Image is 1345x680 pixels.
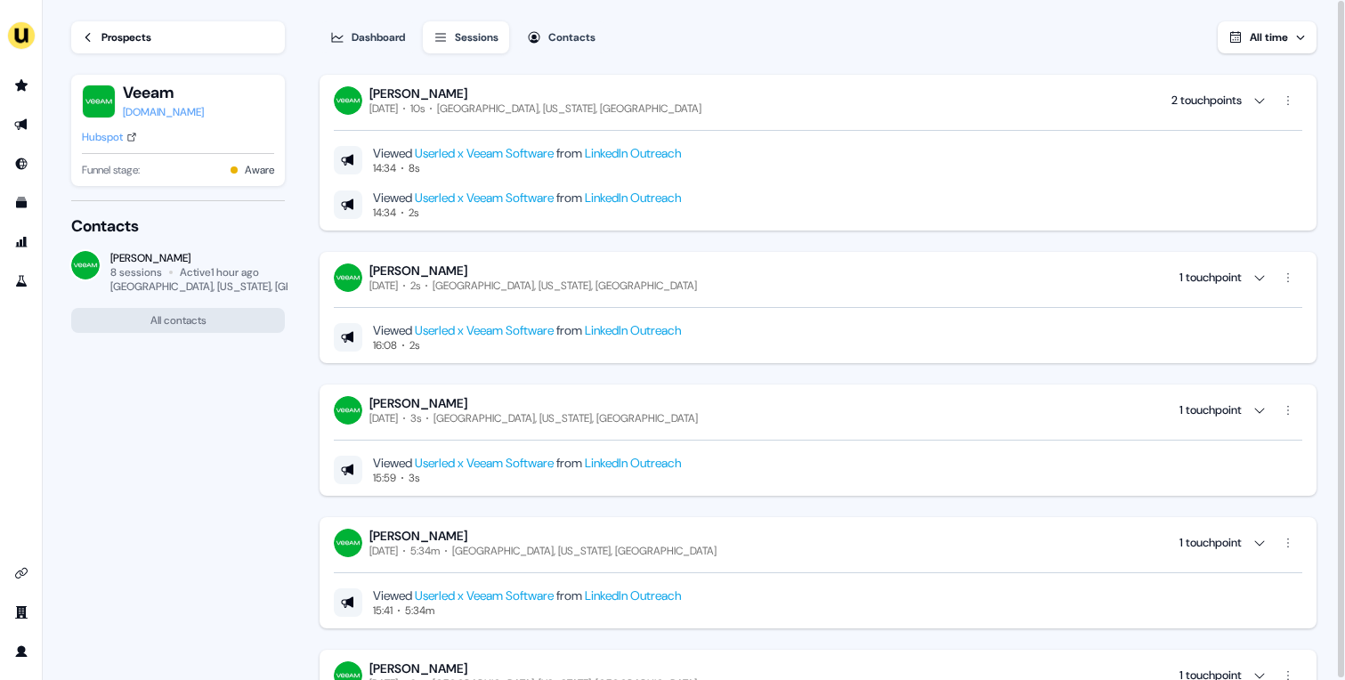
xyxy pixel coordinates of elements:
div: Viewed from [373,455,682,471]
div: 2 touchpoints [1171,92,1242,109]
a: LinkedIn Outreach [585,587,682,603]
div: 5:34m [410,544,440,558]
div: [DATE] [369,101,398,116]
div: [PERSON_NAME][DATE]3s[GEOGRAPHIC_DATA], [US_STATE], [GEOGRAPHIC_DATA] 1 touchpoint [334,425,1302,485]
div: [GEOGRAPHIC_DATA], [US_STATE], [GEOGRAPHIC_DATA] [433,279,697,293]
button: All time [1218,21,1317,53]
span: Funnel stage: [82,161,140,179]
div: [PERSON_NAME][DATE]2s[GEOGRAPHIC_DATA], [US_STATE], [GEOGRAPHIC_DATA] 1 touchpoint [334,293,1302,352]
a: Go to team [7,598,36,627]
div: Viewed from [373,587,682,603]
div: 1 touchpoint [1179,269,1242,287]
div: 15:59 [373,471,396,485]
div: Prospects [101,28,151,46]
button: Dashboard [320,21,416,53]
div: 5:34m [405,603,434,618]
a: Hubspot [82,128,137,146]
div: Viewed from [373,322,682,338]
div: 2s [410,279,420,293]
div: 15:41 [373,603,393,618]
a: Go to integrations [7,559,36,587]
div: 14:34 [373,161,396,175]
a: Go to attribution [7,228,36,256]
div: [PERSON_NAME] [369,528,717,544]
button: Contacts [516,21,606,53]
div: [GEOGRAPHIC_DATA], [US_STATE], [GEOGRAPHIC_DATA] [110,279,377,294]
div: 10s [410,101,425,116]
div: Hubspot [82,128,123,146]
a: [DOMAIN_NAME] [123,103,204,121]
div: 2s [409,206,418,220]
button: Sessions [423,21,509,53]
div: [PERSON_NAME] [369,263,697,279]
div: [PERSON_NAME] [369,395,698,411]
div: [PERSON_NAME] [369,660,697,676]
a: Go to Inbound [7,150,36,178]
div: 2s [409,338,419,352]
div: Contacts [548,28,596,46]
div: 16:08 [373,338,397,352]
a: LinkedIn Outreach [585,190,682,206]
a: Userled x Veeam Software [415,322,554,338]
div: 1 touchpoint [1179,534,1242,552]
a: Go to outbound experience [7,110,36,139]
div: [DATE] [369,279,398,293]
button: [PERSON_NAME][DATE]5:34m[GEOGRAPHIC_DATA], [US_STATE], [GEOGRAPHIC_DATA] 1 touchpoint [334,528,1302,558]
span: All time [1250,30,1288,45]
a: Prospects [71,21,285,53]
a: Userled x Veeam Software [415,455,554,471]
button: [PERSON_NAME][DATE]3s[GEOGRAPHIC_DATA], [US_STATE], [GEOGRAPHIC_DATA] 1 touchpoint [334,395,1302,425]
div: [DATE] [369,544,398,558]
div: 8s [409,161,419,175]
div: [PERSON_NAME][DATE]5:34m[GEOGRAPHIC_DATA], [US_STATE], [GEOGRAPHIC_DATA] 1 touchpoint [334,558,1302,618]
button: Aware [245,161,274,179]
a: Go to prospects [7,71,36,100]
a: Go to templates [7,189,36,217]
button: All contacts [71,308,285,333]
div: [DATE] [369,411,398,425]
a: LinkedIn Outreach [585,322,682,338]
div: Sessions [455,28,498,46]
a: Userled x Veeam Software [415,587,554,603]
a: LinkedIn Outreach [585,145,682,161]
button: [PERSON_NAME][DATE]2s[GEOGRAPHIC_DATA], [US_STATE], [GEOGRAPHIC_DATA] 1 touchpoint [334,263,1302,293]
div: 1 touchpoint [1179,401,1242,419]
div: Active 1 hour ago [180,265,259,279]
div: Viewed from [373,190,682,206]
div: Contacts [71,215,285,237]
div: [PERSON_NAME] [369,85,701,101]
div: 14:34 [373,206,396,220]
a: Go to profile [7,637,36,666]
div: 3s [410,411,421,425]
a: Go to experiments [7,267,36,295]
div: [PERSON_NAME] [110,251,285,265]
div: [GEOGRAPHIC_DATA], [US_STATE], [GEOGRAPHIC_DATA] [437,101,701,116]
a: Userled x Veeam Software [415,145,554,161]
a: Userled x Veeam Software [415,190,554,206]
button: Veeam [123,82,204,103]
div: [PERSON_NAME][DATE]10s[GEOGRAPHIC_DATA], [US_STATE], [GEOGRAPHIC_DATA] 2 touchpoints [334,116,1302,220]
div: [GEOGRAPHIC_DATA], [US_STATE], [GEOGRAPHIC_DATA] [433,411,698,425]
div: 8 sessions [110,265,162,279]
div: [GEOGRAPHIC_DATA], [US_STATE], [GEOGRAPHIC_DATA] [452,544,717,558]
div: Dashboard [352,28,405,46]
a: LinkedIn Outreach [585,455,682,471]
div: Viewed from [373,145,682,161]
div: 3s [409,471,419,485]
button: [PERSON_NAME][DATE]10s[GEOGRAPHIC_DATA], [US_STATE], [GEOGRAPHIC_DATA] 2 touchpoints [334,85,1302,116]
